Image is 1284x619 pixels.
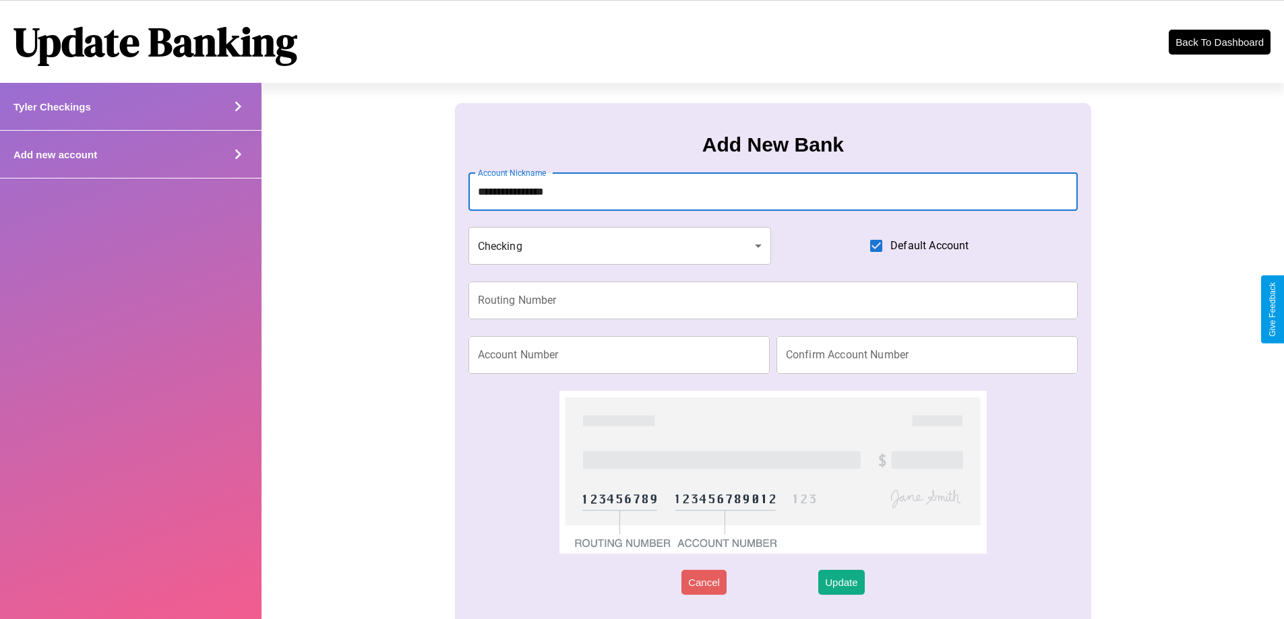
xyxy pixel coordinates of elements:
div: Checking [468,227,772,265]
h1: Update Banking [13,14,297,69]
h4: Tyler Checkings [13,101,91,112]
label: Account Nickname [478,167,547,178]
button: Cancel [681,570,727,595]
h3: Add New Bank [702,133,844,156]
div: Give Feedback [1268,282,1277,337]
button: Back To Dashboard [1169,30,1271,55]
button: Update [818,570,864,595]
img: check [559,391,986,554]
h4: Add new account [13,149,97,160]
span: Default Account [890,238,969,254]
